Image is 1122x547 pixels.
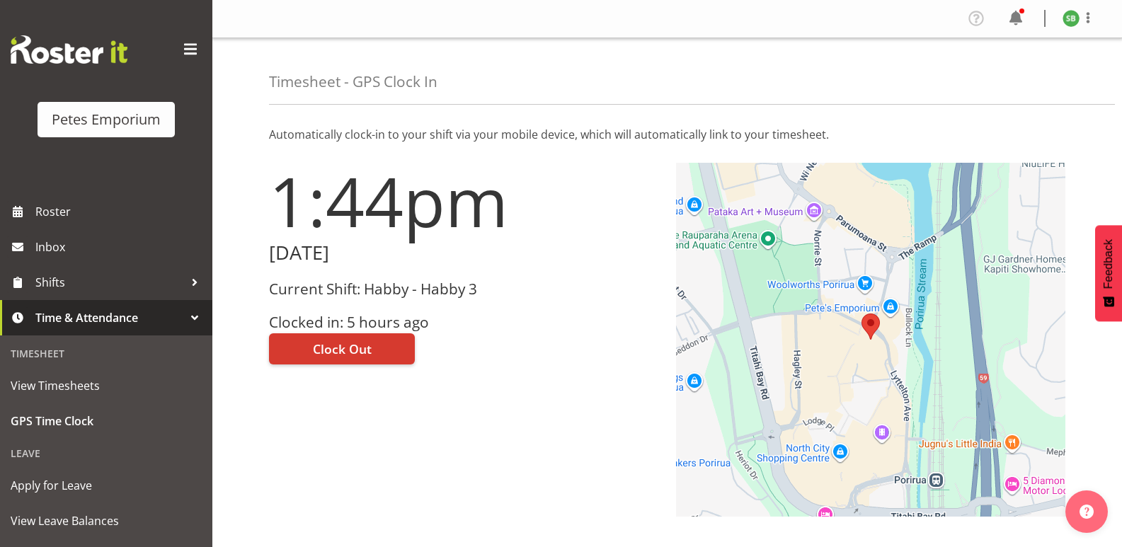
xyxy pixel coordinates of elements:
[4,503,209,539] a: View Leave Balances
[269,126,1065,143] p: Automatically clock-in to your shift via your mobile device, which will automatically link to you...
[1095,225,1122,321] button: Feedback - Show survey
[35,272,184,293] span: Shifts
[1080,505,1094,519] img: help-xxl-2.png
[35,201,205,222] span: Roster
[4,439,209,468] div: Leave
[11,475,202,496] span: Apply for Leave
[1102,239,1115,289] span: Feedback
[269,163,659,239] h1: 1:44pm
[4,403,209,439] a: GPS Time Clock
[4,468,209,503] a: Apply for Leave
[269,281,659,297] h3: Current Shift: Habby - Habby 3
[11,510,202,531] span: View Leave Balances
[269,74,437,90] h4: Timesheet - GPS Clock In
[1063,10,1080,27] img: stephanie-burden9828.jpg
[4,339,209,368] div: Timesheet
[313,340,372,358] span: Clock Out
[269,314,659,330] h3: Clocked in: 5 hours ago
[52,109,161,130] div: Petes Emporium
[35,307,184,328] span: Time & Attendance
[11,410,202,432] span: GPS Time Clock
[11,35,127,64] img: Rosterit website logo
[11,375,202,396] span: View Timesheets
[269,333,415,364] button: Clock Out
[35,236,205,258] span: Inbox
[269,242,659,264] h2: [DATE]
[4,368,209,403] a: View Timesheets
